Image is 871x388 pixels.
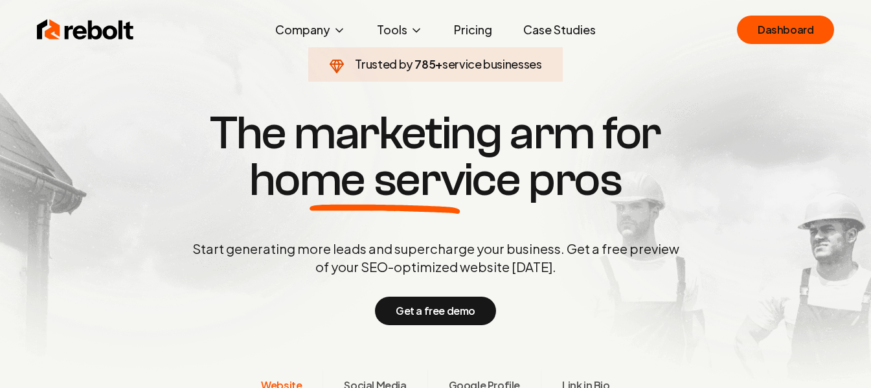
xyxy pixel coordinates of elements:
span: home service [249,157,521,203]
button: Get a free demo [375,297,496,325]
a: Pricing [444,17,503,43]
span: service businesses [442,56,542,71]
p: Start generating more leads and supercharge your business. Get a free preview of your SEO-optimiz... [190,240,682,276]
button: Tools [367,17,433,43]
a: Dashboard [737,16,834,44]
span: Trusted by [355,56,413,71]
a: Case Studies [513,17,606,43]
span: + [435,56,442,71]
span: 785 [414,55,435,73]
img: Rebolt Logo [37,17,134,43]
button: Company [265,17,356,43]
h1: The marketing arm for pros [125,110,747,203]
